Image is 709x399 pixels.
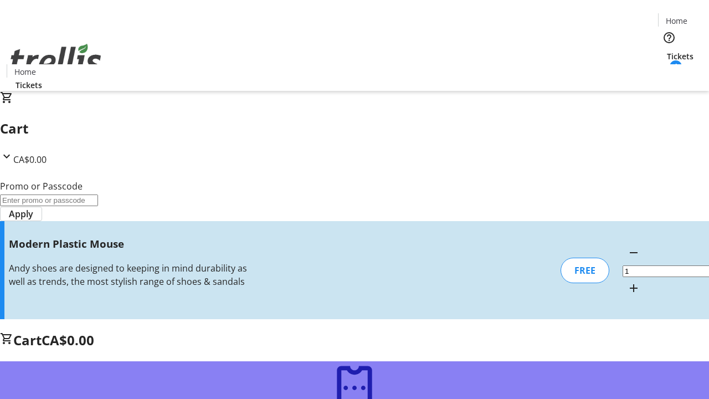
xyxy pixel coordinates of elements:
a: Tickets [658,50,702,62]
a: Tickets [7,79,51,91]
span: Apply [9,207,33,221]
button: Increment by one [623,277,645,299]
span: Tickets [667,50,693,62]
div: FREE [561,258,609,283]
h3: Modern Plastic Mouse [9,236,251,252]
span: CA$0.00 [42,331,94,349]
span: Home [666,15,687,27]
span: Tickets [16,79,42,91]
a: Home [659,15,694,27]
button: Cart [658,62,680,84]
span: Home [14,66,36,78]
img: Orient E2E Organization fMSDazcGC5's Logo [7,32,105,87]
a: Home [7,66,43,78]
button: Decrement by one [623,242,645,264]
div: Andy shoes are designed to keeping in mind durability as well as trends, the most stylish range o... [9,262,251,288]
span: CA$0.00 [13,154,47,166]
button: Help [658,27,680,49]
